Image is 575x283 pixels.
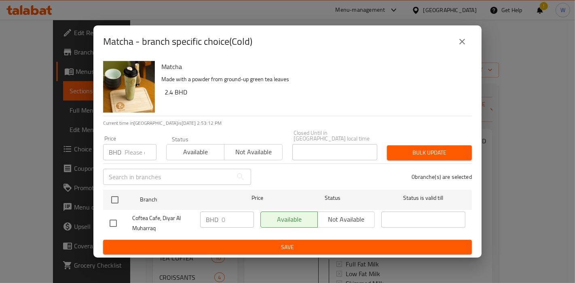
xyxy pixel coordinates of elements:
[222,212,254,228] input: Please enter price
[387,145,472,160] button: Bulk update
[230,193,284,203] span: Price
[228,146,279,158] span: Not available
[161,61,465,72] h6: Matcha
[103,61,155,113] img: Matcha
[166,144,224,160] button: Available
[110,242,465,252] span: Save
[103,169,233,185] input: Search in branches
[224,144,282,160] button: Not available
[393,148,465,158] span: Bulk update
[140,195,224,205] span: Branch
[381,193,465,203] span: Status is valid till
[412,173,472,181] p: 0 branche(s) are selected
[452,32,472,51] button: close
[103,119,472,127] p: Current time in [GEOGRAPHIC_DATA] is [DATE] 2:53:12 PM
[161,74,465,84] p: Made with a powder from ground-up green tea leaves
[165,86,465,98] h6: 2.4 BHD
[206,215,218,224] p: BHD
[125,144,156,160] input: Please enter price
[132,213,194,233] span: Coftea Cafe, Diyar Al Muharraq
[103,35,252,48] h2: Matcha - branch specific choice(Cold)
[170,146,221,158] span: Available
[103,240,472,255] button: Save
[109,147,121,157] p: BHD
[291,193,375,203] span: Status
